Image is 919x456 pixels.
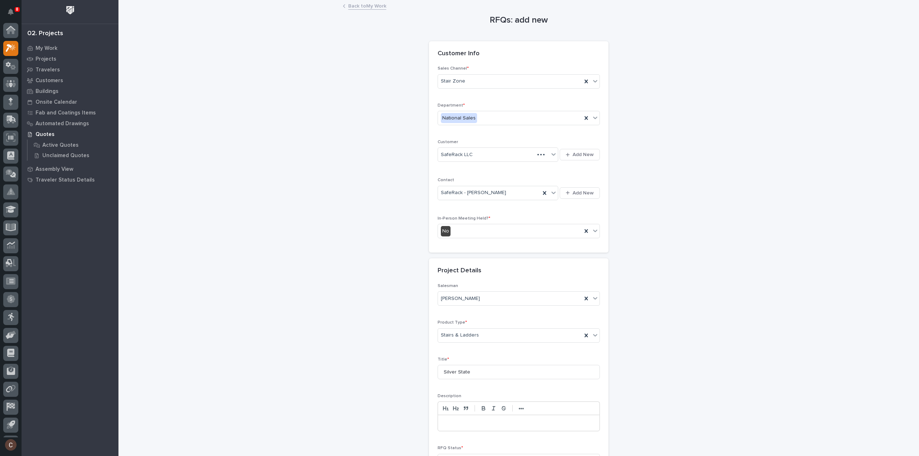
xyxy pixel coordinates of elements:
p: Buildings [36,88,59,95]
span: [PERSON_NAME] [441,295,480,302]
a: Unclaimed Quotes [28,150,118,160]
a: Projects [22,53,118,64]
span: Stairs & Ladders [441,332,479,339]
a: Active Quotes [28,140,118,150]
span: Salesman [438,284,458,288]
a: My Work [22,43,118,53]
span: Title [438,357,449,362]
div: No [441,226,451,236]
span: Add New [573,190,594,196]
h2: Customer Info [438,50,480,58]
h2: Project Details [438,267,481,275]
button: users-avatar [3,437,18,452]
span: SafeRack - [PERSON_NAME] [441,189,506,197]
span: SafeRack LLC [441,151,473,159]
p: My Work [36,45,57,52]
p: Automated Drawings [36,121,89,127]
button: Add New [560,187,600,199]
a: Travelers [22,64,118,75]
p: Assembly View [36,166,73,173]
a: Fab and Coatings Items [22,107,118,118]
button: Notifications [3,4,18,19]
span: Contact [438,178,454,182]
strong: ••• [519,406,524,412]
span: Stair Zone [441,77,465,85]
a: Onsite Calendar [22,97,118,107]
a: Traveler Status Details [22,174,118,185]
span: In-Person Meeting Held? [438,216,490,221]
a: Automated Drawings [22,118,118,129]
span: Add New [573,151,594,158]
span: Product Type [438,320,467,325]
p: Active Quotes [42,142,79,149]
a: Assembly View [22,164,118,174]
button: ••• [516,404,526,413]
div: 02. Projects [27,30,63,38]
a: Back toMy Work [348,1,386,10]
div: National Sales [441,113,477,123]
p: Projects [36,56,56,62]
a: Customers [22,75,118,86]
span: Department [438,103,465,108]
span: RFQ Status [438,446,463,450]
span: Sales Channel [438,66,469,71]
img: Workspace Logo [64,4,77,17]
p: Travelers [36,67,60,73]
p: Customers [36,77,63,84]
a: Quotes [22,129,118,140]
span: Customer [438,140,458,144]
a: Buildings [22,86,118,97]
p: Traveler Status Details [36,177,95,183]
p: Onsite Calendar [36,99,77,105]
p: Fab and Coatings Items [36,110,96,116]
p: Unclaimed Quotes [42,152,89,159]
p: Quotes [36,131,55,138]
div: Notifications8 [9,9,18,20]
button: Add New [560,149,600,160]
h1: RFQs: add new [429,15,608,25]
p: 8 [16,7,18,12]
span: Description [438,394,461,398]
